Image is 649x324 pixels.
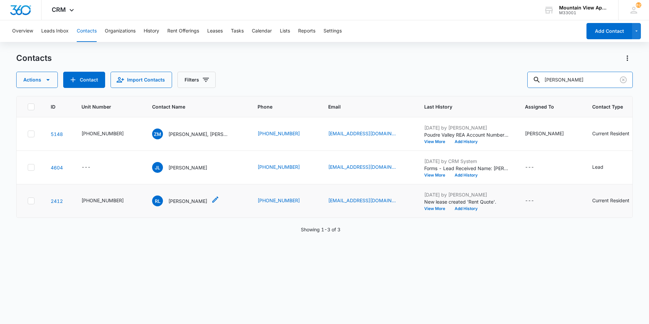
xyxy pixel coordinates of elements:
[592,163,616,171] div: Contact Type - Lead - Select to Edit Field
[152,162,219,173] div: Contact Name - Jake Lozinski - Select to Edit Field
[525,163,546,171] div: Assigned To - - Select to Edit Field
[258,197,312,205] div: Phone - (303) 596-8108 - Select to Edit Field
[258,103,302,110] span: Phone
[144,20,159,42] button: History
[424,173,450,177] button: View More
[152,195,219,206] div: Contact Name - Ryan Lozinski - Select to Edit Field
[559,10,608,15] div: account id
[424,124,509,131] p: [DATE] by [PERSON_NAME]
[207,20,223,42] button: Leases
[424,158,509,165] p: [DATE] by CRM System
[168,198,207,205] p: [PERSON_NAME]
[618,74,629,85] button: Clear
[51,103,55,110] span: ID
[525,130,564,137] div: [PERSON_NAME]
[152,195,163,206] span: RL
[81,130,136,138] div: Unit Number - 545-1823-101 - Select to Edit Field
[52,6,66,13] span: CRM
[301,226,340,233] p: Showing 1-3 of 3
[298,20,315,42] button: Reports
[152,129,163,139] span: ZM
[280,20,290,42] button: Lists
[525,163,534,171] div: ---
[16,72,58,88] button: Actions
[152,129,241,139] div: Contact Name - Zach McCormack, Jacob Lozinski, & Breana Brettle - Select to Edit Field
[231,20,244,42] button: Tasks
[559,5,608,10] div: account name
[450,173,482,177] button: Add History
[77,20,97,42] button: Contacts
[592,197,642,205] div: Contact Type - Current Resident - Select to Edit Field
[525,130,576,138] div: Assigned To - Kaitlyn Mendoza - Select to Edit Field
[527,72,633,88] input: Search Contacts
[41,20,69,42] button: Leads Inbox
[105,20,136,42] button: Organizations
[424,131,509,138] p: Poudre Valley REA Account Number changed to 76351008.
[81,163,103,171] div: Unit Number - - Select to Edit Field
[258,197,300,204] a: [PHONE_NUMBER]
[424,207,450,211] button: View More
[328,163,396,170] a: [EMAIL_ADDRESS][DOMAIN_NAME]
[450,207,482,211] button: Add History
[450,140,482,144] button: Add History
[168,164,207,171] p: [PERSON_NAME]
[63,72,105,88] button: Add Contact
[51,198,63,204] a: Navigate to contact details page for Ryan Lozinski
[592,130,642,138] div: Contact Type - Current Resident - Select to Edit Field
[328,163,408,171] div: Email - lozinskijake1@gmail.com - Select to Edit Field
[177,72,216,88] button: Filters
[168,131,229,138] p: [PERSON_NAME], [PERSON_NAME], & [PERSON_NAME]
[586,23,632,39] button: Add Contact
[152,162,163,173] span: JL
[592,130,629,137] div: Current Resident
[525,197,534,205] div: ---
[592,103,632,110] span: Contact Type
[328,197,396,204] a: [EMAIL_ADDRESS][DOMAIN_NAME]
[81,197,136,205] div: Unit Number - 545-1805-306 - Select to Edit Field
[12,20,33,42] button: Overview
[592,197,629,204] div: Current Resident
[328,130,408,138] div: Email - zachmccormack13@gmail.com - Select to Edit Field
[81,197,124,204] div: [PHONE_NUMBER]
[152,103,232,110] span: Contact Name
[424,103,499,110] span: Last History
[258,163,300,170] a: [PHONE_NUMBER]
[252,20,272,42] button: Calendar
[167,20,199,42] button: Rent Offerings
[258,130,300,137] a: [PHONE_NUMBER]
[636,2,641,8] div: notifications count
[424,198,509,205] p: New lease created 'Rent Quote'.
[81,163,91,171] div: ---
[51,131,63,137] a: Navigate to contact details page for Zach McCormack, Jacob Lozinski, & Breana Brettle
[81,103,136,110] span: Unit Number
[424,165,509,172] p: Forms - Lead Received Name: [PERSON_NAME] Email: [EMAIL_ADDRESS][DOMAIN_NAME] Phone: [PHONE_NUMBE...
[258,130,312,138] div: Phone - (720) 355-4714 - Select to Edit Field
[328,103,398,110] span: Email
[622,53,633,64] button: Actions
[636,2,641,8] span: 62
[258,163,312,171] div: Phone - (720) 261-4256 - Select to Edit Field
[424,191,509,198] p: [DATE] by [PERSON_NAME]
[525,103,566,110] span: Assigned To
[323,20,342,42] button: Settings
[111,72,172,88] button: Import Contacts
[16,53,52,63] h1: Contacts
[328,130,396,137] a: [EMAIL_ADDRESS][DOMAIN_NAME]
[424,140,450,144] button: View More
[592,163,603,170] div: Lead
[328,197,408,205] div: Email - lozinskiryan@gmail.com - Select to Edit Field
[81,130,124,137] div: [PHONE_NUMBER]
[51,165,63,170] a: Navigate to contact details page for Jake Lozinski
[525,197,546,205] div: Assigned To - - Select to Edit Field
